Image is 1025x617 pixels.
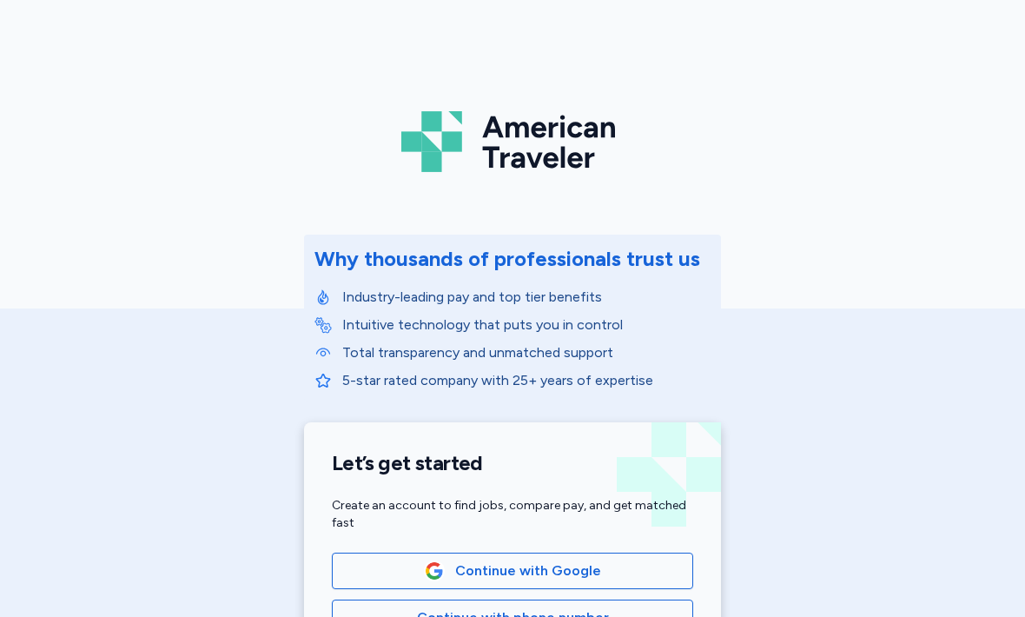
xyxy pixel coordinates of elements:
img: Logo [401,104,624,179]
div: Why thousands of professionals trust us [314,245,700,273]
img: Google Logo [425,561,444,581]
p: Industry-leading pay and top tier benefits [342,287,711,308]
span: Continue with Google [455,561,601,581]
p: Intuitive technology that puts you in control [342,315,711,335]
button: Google LogoContinue with Google [332,553,693,589]
div: Create an account to find jobs, compare pay, and get matched fast [332,497,693,532]
h1: Let’s get started [332,450,693,476]
p: 5-star rated company with 25+ years of expertise [342,370,711,391]
p: Total transparency and unmatched support [342,342,711,363]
